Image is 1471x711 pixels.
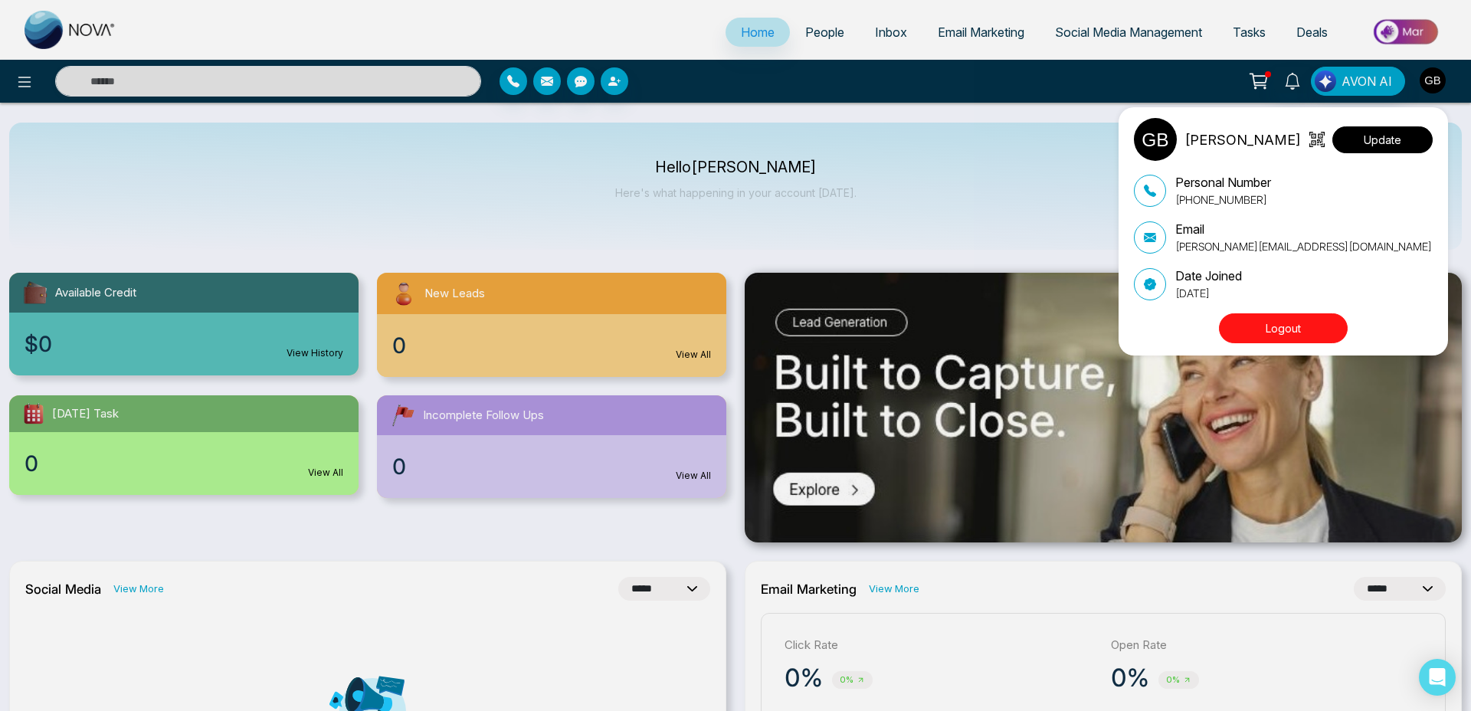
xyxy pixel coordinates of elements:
p: [DATE] [1175,285,1242,301]
div: Open Intercom Messenger [1419,659,1456,696]
p: Email [1175,220,1432,238]
p: [PHONE_NUMBER] [1175,192,1271,208]
p: [PERSON_NAME][EMAIL_ADDRESS][DOMAIN_NAME] [1175,238,1432,254]
p: [PERSON_NAME] [1184,129,1301,150]
button: Update [1332,126,1433,153]
p: Personal Number [1175,173,1271,192]
p: Date Joined [1175,267,1242,285]
button: Logout [1219,313,1348,343]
